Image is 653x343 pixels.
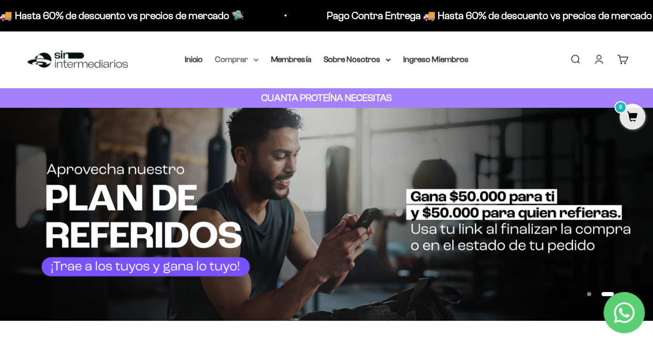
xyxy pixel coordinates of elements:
a: Inicio [185,55,203,63]
a: Ingreso Miembros [403,55,469,63]
a: 0 [619,112,645,123]
strong: CUANTA PROTEÍNA NECESITAS [261,92,392,103]
a: Membresía [271,55,311,63]
p: Pago Contra Entrega 🚚 Hasta 60% de descuento vs precios de mercado 🛸 [233,7,574,24]
summary: Comprar [215,53,259,66]
summary: Sobre Nosotros [324,53,391,66]
mark: 0 [614,101,627,113]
